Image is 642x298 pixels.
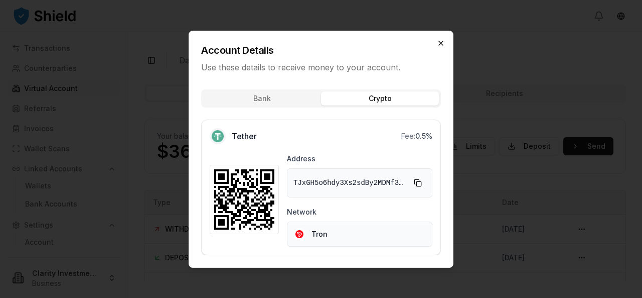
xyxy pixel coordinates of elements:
span: Fee: [401,132,415,140]
p: Use these details to receive money to your account. [201,61,441,73]
span: Tether [232,130,257,142]
span: 0.5 % [415,132,432,140]
button: Bank [203,91,321,106]
button: Crypto [321,91,439,106]
span: TJxGH5o6hdy3Xs2sdBy2MDMf3PFo9jXvqG [293,178,406,188]
label: Address [287,154,315,163]
h2: Account Details [201,43,441,57]
button: Copy to clipboard [410,175,426,191]
img: Tether [212,130,224,142]
span: Tron [311,229,328,239]
label: Network [287,208,316,216]
img: Tron [295,230,303,238]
